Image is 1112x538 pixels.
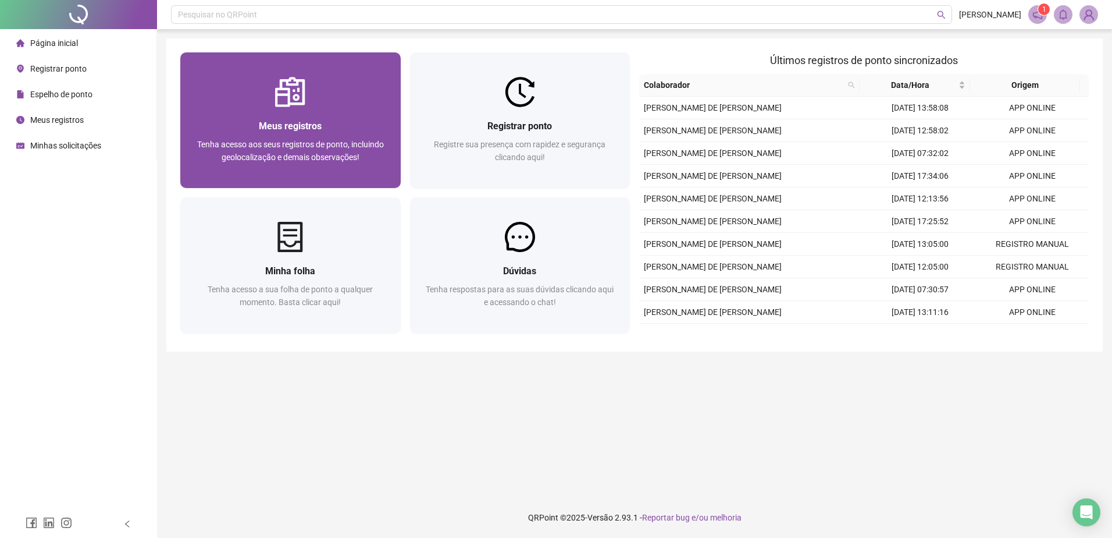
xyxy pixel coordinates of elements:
td: APP ONLINE [976,119,1089,142]
td: APP ONLINE [976,210,1089,233]
td: [DATE] 17:25:52 [864,210,976,233]
span: schedule [16,141,24,150]
span: bell [1058,9,1068,20]
span: left [123,520,131,528]
td: APP ONLINE [976,301,1089,324]
td: REGISTRO MANUAL [976,233,1089,256]
th: Data/Hora [860,74,970,97]
a: Registrar pontoRegistre sua presença com rapidez e segurança clicando aqui! [410,52,630,188]
span: [PERSON_NAME] DE [PERSON_NAME] [644,239,782,249]
span: [PERSON_NAME] DE [PERSON_NAME] [644,103,782,112]
td: [DATE] 13:11:16 [864,301,976,324]
td: APP ONLINE [976,97,1089,119]
a: Meus registrosTenha acesso aos seus registros de ponto, incluindo geolocalização e demais observa... [180,52,401,188]
span: [PERSON_NAME] DE [PERSON_NAME] [644,171,782,180]
span: Minhas solicitações [30,141,101,150]
span: Colaborador [644,79,843,91]
a: Minha folhaTenha acesso a sua folha de ponto a qualquer momento. Basta clicar aqui! [180,197,401,333]
td: [DATE] 07:21:18 [864,324,976,346]
span: search [848,82,855,89]
a: DúvidasTenha respostas para as suas dúvidas clicando aqui e acessando o chat! [410,197,630,333]
td: APP ONLINE [976,142,1089,165]
footer: QRPoint © 2025 - 2.93.1 - [157,497,1112,538]
span: [PERSON_NAME] DE [PERSON_NAME] [644,262,782,271]
div: Open Intercom Messenger [1072,498,1100,526]
span: notification [1032,9,1043,20]
span: facebook [26,517,37,529]
span: [PERSON_NAME] DE [PERSON_NAME] [644,307,782,317]
img: 95129 [1080,6,1097,23]
td: REGISTRO MANUAL [976,256,1089,278]
span: [PERSON_NAME] DE [PERSON_NAME] [644,148,782,158]
span: Tenha acesso a sua folha de ponto a qualquer momento. Basta clicar aqui! [208,285,373,307]
span: [PERSON_NAME] DE [PERSON_NAME] [644,217,782,226]
span: environment [16,65,24,73]
span: search [937,10,946,19]
span: Reportar bug e/ou melhoria [642,513,742,522]
span: Últimos registros de ponto sincronizados [770,54,958,66]
span: [PERSON_NAME] [959,8,1021,21]
span: [PERSON_NAME] DE [PERSON_NAME] [644,285,782,294]
span: instagram [60,517,72,529]
span: Meus registros [259,121,322,132]
td: [DATE] 13:58:08 [864,97,976,119]
td: [DATE] 07:32:02 [864,142,976,165]
td: [DATE] 12:13:56 [864,187,976,210]
span: search [846,76,857,94]
span: 1 [1042,5,1046,13]
td: [DATE] 13:05:00 [864,233,976,256]
span: [PERSON_NAME] DE [PERSON_NAME] [644,194,782,203]
span: clock-circle [16,116,24,124]
span: linkedin [43,517,55,529]
span: home [16,39,24,47]
th: Origem [970,74,1081,97]
td: [DATE] 12:58:02 [864,119,976,142]
span: Versão [587,513,613,522]
td: [DATE] 17:34:06 [864,165,976,187]
span: Registrar ponto [487,121,552,132]
span: Registrar ponto [30,64,87,73]
span: Espelho de ponto [30,90,92,99]
span: Dúvidas [503,266,536,277]
td: APP ONLINE [976,165,1089,187]
span: Minha folha [265,266,315,277]
span: Registre sua presença com rapidez e segurança clicando aqui! [434,140,605,162]
span: Tenha acesso aos seus registros de ponto, incluindo geolocalização e demais observações! [197,140,384,162]
span: Meus registros [30,115,84,125]
td: APP ONLINE [976,278,1089,301]
td: APP ONLINE [976,324,1089,346]
td: APP ONLINE [976,187,1089,210]
span: Página inicial [30,38,78,48]
span: [PERSON_NAME] DE [PERSON_NAME] [644,126,782,135]
span: file [16,90,24,98]
sup: 1 [1038,3,1050,15]
span: Data/Hora [864,79,956,91]
td: [DATE] 07:30:57 [864,278,976,301]
span: Tenha respostas para as suas dúvidas clicando aqui e acessando o chat! [426,285,614,307]
td: [DATE] 12:05:00 [864,256,976,278]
